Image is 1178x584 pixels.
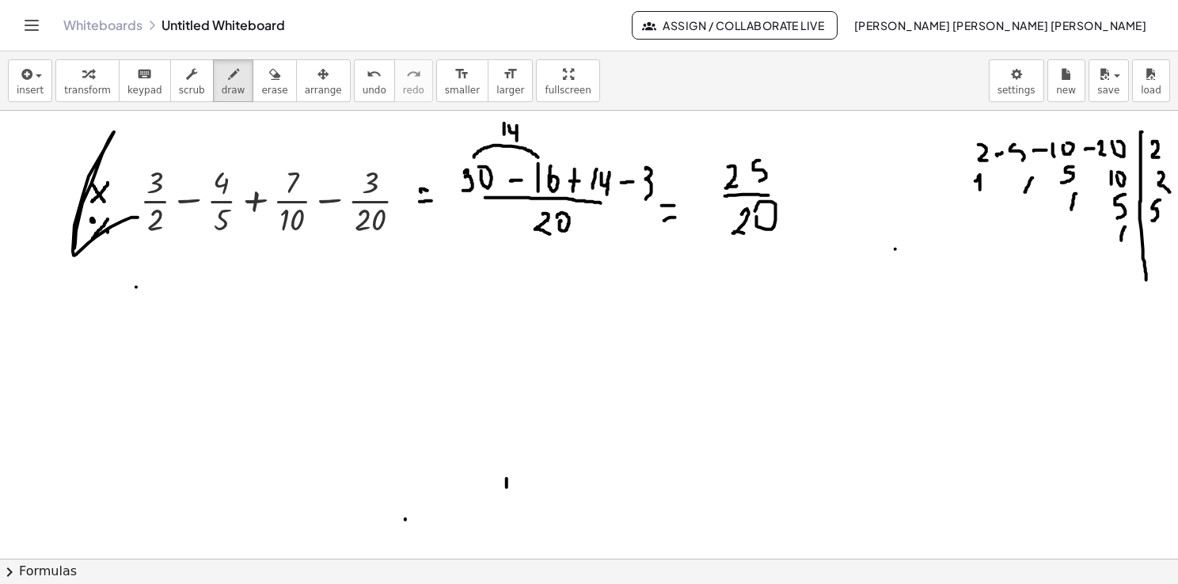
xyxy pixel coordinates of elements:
i: redo [406,65,421,84]
span: undo [363,85,386,96]
button: insert [8,59,52,102]
span: draw [222,85,245,96]
span: keypad [127,85,162,96]
i: format_size [454,65,469,84]
button: arrange [296,59,351,102]
span: redo [403,85,424,96]
span: insert [17,85,44,96]
button: load [1132,59,1170,102]
button: transform [55,59,120,102]
button: settings [989,59,1044,102]
span: new [1056,85,1076,96]
i: format_size [503,65,518,84]
button: fullscreen [536,59,599,102]
button: format_sizesmaller [436,59,488,102]
span: transform [64,85,111,96]
span: fullscreen [545,85,591,96]
span: erase [261,85,287,96]
span: Assign / Collaborate Live [645,18,825,32]
span: larger [496,85,524,96]
button: keyboardkeypad [119,59,171,102]
button: scrub [170,59,214,102]
button: undoundo [354,59,395,102]
span: smaller [445,85,480,96]
button: [PERSON_NAME] [PERSON_NAME] [PERSON_NAME] [841,11,1159,40]
button: save [1089,59,1129,102]
a: Whiteboards [63,17,142,33]
span: load [1141,85,1161,96]
button: redoredo [394,59,433,102]
span: settings [997,85,1035,96]
span: scrub [179,85,205,96]
span: [PERSON_NAME] [PERSON_NAME] [PERSON_NAME] [853,18,1146,32]
button: Assign / Collaborate Live [632,11,838,40]
button: new [1047,59,1085,102]
i: undo [367,65,382,84]
i: keyboard [137,65,152,84]
button: erase [253,59,296,102]
button: Toggle navigation [19,13,44,38]
span: arrange [305,85,342,96]
button: draw [213,59,254,102]
span: save [1097,85,1119,96]
button: format_sizelarger [488,59,533,102]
